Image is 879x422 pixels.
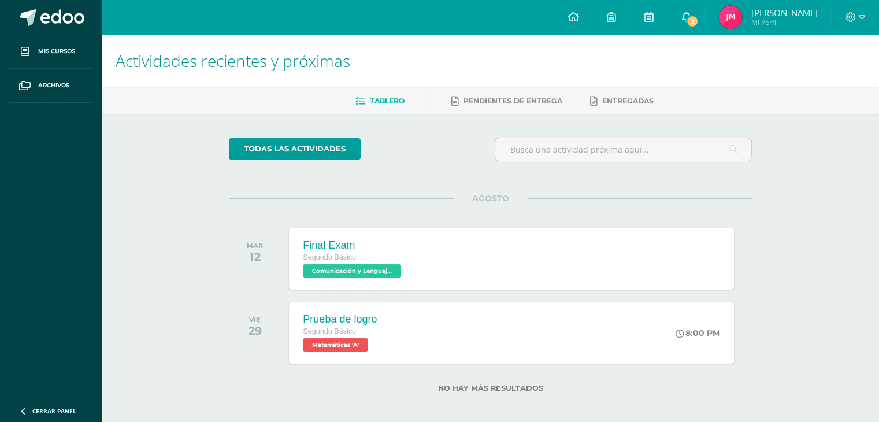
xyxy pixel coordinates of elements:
[463,97,562,105] span: Pendientes de entrega
[676,328,720,338] div: 8:00 PM
[303,253,356,261] span: Segundo Básico
[9,69,92,103] a: Archivos
[719,6,742,29] img: 6858e211fb986c9fe9688e4a84769b91.png
[454,193,528,203] span: AGOSTO
[590,92,654,110] a: Entregadas
[229,384,752,393] label: No hay más resultados
[451,92,562,110] a: Pendientes de entrega
[229,138,361,160] a: todas las Actividades
[247,250,263,264] div: 12
[9,35,92,69] a: Mis cursos
[751,7,817,18] span: [PERSON_NAME]
[247,242,263,250] div: MAR
[303,338,368,352] span: Matemáticas 'A'
[602,97,654,105] span: Entregadas
[370,97,405,105] span: Tablero
[303,327,356,335] span: Segundo Básico
[249,316,262,324] div: VIE
[303,264,401,278] span: Comunicación y Lenguaje, Idioma Extranjero Inglés 'A'
[116,50,350,72] span: Actividades recientes y próximas
[495,138,751,161] input: Busca una actividad próxima aquí...
[38,81,69,90] span: Archivos
[751,17,817,27] span: Mi Perfil
[355,92,405,110] a: Tablero
[303,313,377,325] div: Prueba de logro
[249,324,262,338] div: 29
[686,15,699,28] span: 2
[38,47,75,56] span: Mis cursos
[32,407,76,415] span: Cerrar panel
[303,239,404,251] div: Final Exam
